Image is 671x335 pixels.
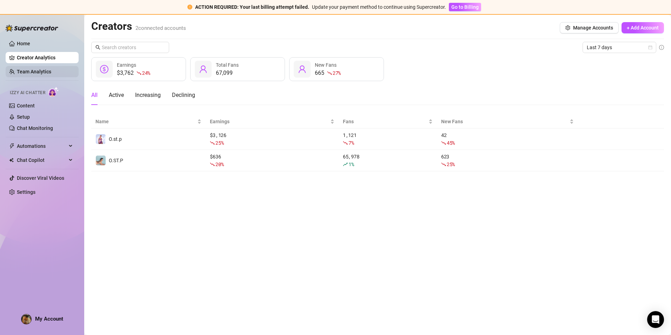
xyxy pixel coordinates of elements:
[135,91,161,99] div: Increasing
[648,45,652,50] span: calendar
[659,45,664,50] span: info-circle
[449,3,481,11] button: Go to Billing
[560,22,619,33] button: Manage Accounts
[17,189,35,195] a: Settings
[441,131,574,147] div: 42
[210,153,334,168] div: $ 636
[333,70,341,76] span: 27 %
[17,52,73,63] a: Creator Analytics
[298,65,306,73] span: user
[210,140,215,145] span: fall
[215,161,224,167] span: 20 %
[627,25,659,31] span: + Add Account
[447,161,455,167] span: 25 %
[48,87,59,97] img: AI Chatter
[441,140,446,145] span: fall
[587,42,652,53] span: Last 7 days
[343,118,427,125] span: Fans
[135,25,186,31] span: 2 connected accounts
[216,62,239,68] span: Total Fans
[142,70,150,76] span: 24 %
[210,118,329,125] span: Earnings
[109,158,123,163] span: O.ST.P
[565,25,570,30] span: setting
[100,65,108,73] span: dollar-circle
[91,115,206,129] th: Name
[17,69,51,74] a: Team Analytics
[210,162,215,167] span: fall
[137,71,141,75] span: fall
[96,156,106,165] img: O.ST.P
[96,134,106,144] img: O.st.p
[102,44,159,51] input: Search creators
[215,139,224,146] span: 25 %
[17,175,64,181] a: Discover Viral Videos
[348,139,354,146] span: 7 %
[187,5,192,9] span: exclamation-circle
[437,115,578,129] th: New Fans
[622,22,664,33] button: + Add Account
[343,140,348,145] span: fall
[327,71,332,75] span: fall
[35,316,63,322] span: My Account
[10,90,45,96] span: Izzy AI Chatter
[449,4,481,10] a: Go to Billing
[206,115,339,129] th: Earnings
[315,62,337,68] span: New Fans
[17,140,67,152] span: Automations
[441,153,574,168] div: 623
[447,139,455,146] span: 45 %
[199,65,207,73] span: user
[95,118,196,125] span: Name
[9,158,14,163] img: Chat Copilot
[6,25,58,32] img: logo-BBDzfeDw.svg
[647,311,664,328] div: Open Intercom Messenger
[117,69,150,77] div: $3,762
[343,131,433,147] div: 1,121
[17,103,35,109] a: Content
[441,162,446,167] span: fall
[195,4,309,10] strong: ACTION REQUIRED: Your last billing attempt failed.
[343,162,348,167] span: rise
[91,91,98,99] div: All
[109,136,122,142] span: O.st.p
[312,4,446,10] span: Update your payment method to continue using Supercreator.
[17,125,53,131] a: Chat Monitoring
[21,314,31,324] img: ACg8ocIxr69v9h7S4stt9VMss9-MI8SMZqGbo121PrViwpAecSLsHY8=s96-c
[95,45,100,50] span: search
[573,25,613,31] span: Manage Accounts
[339,115,437,129] th: Fans
[451,4,479,10] span: Go to Billing
[210,131,334,147] div: $ 3,126
[117,62,136,68] span: Earnings
[17,41,30,46] a: Home
[216,69,239,77] div: 67,099
[172,91,195,99] div: Declining
[17,114,30,120] a: Setup
[17,155,67,166] span: Chat Copilot
[109,91,124,99] div: Active
[343,153,433,168] div: 65,978
[315,69,341,77] div: 665
[441,118,568,125] span: New Fans
[348,161,354,167] span: 1 %
[9,143,15,149] span: thunderbolt
[91,20,186,33] h2: Creators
